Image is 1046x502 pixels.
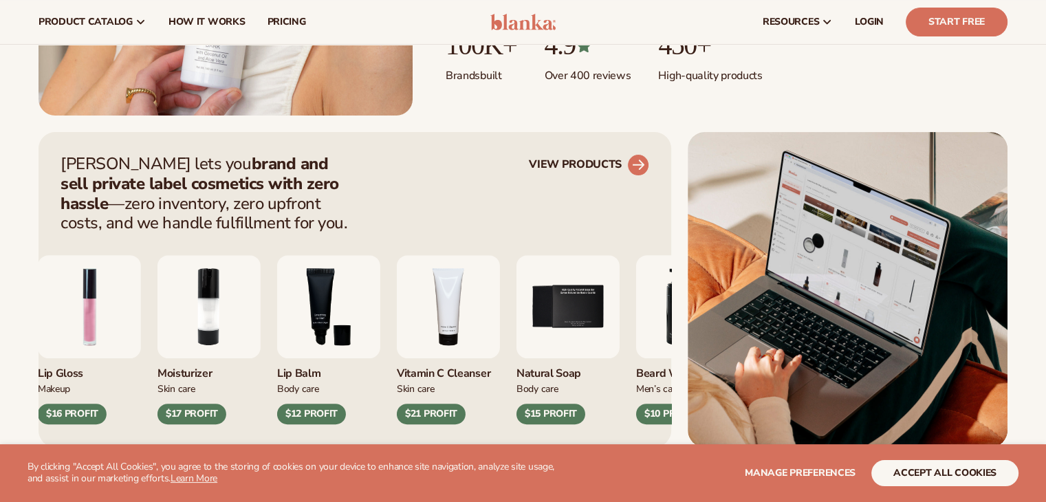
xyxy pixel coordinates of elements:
button: accept all cookies [871,460,1018,486]
img: Vitamin c cleanser. [397,255,500,358]
div: $16 PROFIT [38,404,107,424]
div: 5 / 9 [516,255,620,424]
p: [PERSON_NAME] lets you —zero inventory, zero upfront costs, and we handle fulfillment for you. [61,154,356,233]
div: 6 / 9 [636,255,739,424]
div: 2 / 9 [157,255,261,424]
a: Learn More [171,472,217,485]
span: pricing [267,17,305,28]
p: Brands built [446,61,516,83]
div: $15 PROFIT [516,404,585,424]
div: 3 / 9 [277,255,380,424]
div: Skin Care [397,381,500,395]
span: How It Works [168,17,246,28]
p: High-quality products [658,61,762,83]
div: $21 PROFIT [397,404,466,424]
button: Manage preferences [745,460,856,486]
img: Nature bar of soap. [516,255,620,358]
div: 4 / 9 [397,255,500,424]
img: logo [490,14,556,30]
span: LOGIN [855,17,884,28]
img: Shopify Image 2 [688,132,1007,447]
span: Manage preferences [745,466,856,479]
div: Body Care [277,381,380,395]
div: $17 PROFIT [157,404,226,424]
div: Beard Wash [636,358,739,381]
p: 450+ [658,30,762,61]
div: $12 PROFIT [277,404,346,424]
div: Lip Gloss [38,358,141,381]
p: By clicking "Accept All Cookies", you agree to the storing of cookies on your device to enhance s... [28,461,570,485]
div: 1 / 9 [38,255,141,424]
div: Skin Care [157,381,261,395]
div: Makeup [38,381,141,395]
a: Start Free [906,8,1007,36]
img: Smoothing lip balm. [277,255,380,358]
p: 4.9 [544,30,631,61]
span: product catalog [39,17,133,28]
p: Over 400 reviews [544,61,631,83]
div: $10 PROFIT [636,404,705,424]
div: Moisturizer [157,358,261,381]
div: Natural Soap [516,358,620,381]
span: resources [763,17,819,28]
a: VIEW PRODUCTS [529,154,649,176]
div: Vitamin C Cleanser [397,358,500,381]
div: Lip Balm [277,358,380,381]
img: Foaming beard wash. [636,255,739,358]
p: 100K+ [446,30,516,61]
strong: brand and sell private label cosmetics with zero hassle [61,153,339,215]
img: Pink lip gloss. [38,255,141,358]
img: Moisturizing lotion. [157,255,261,358]
div: Men’s Care [636,381,739,395]
div: Body Care [516,381,620,395]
